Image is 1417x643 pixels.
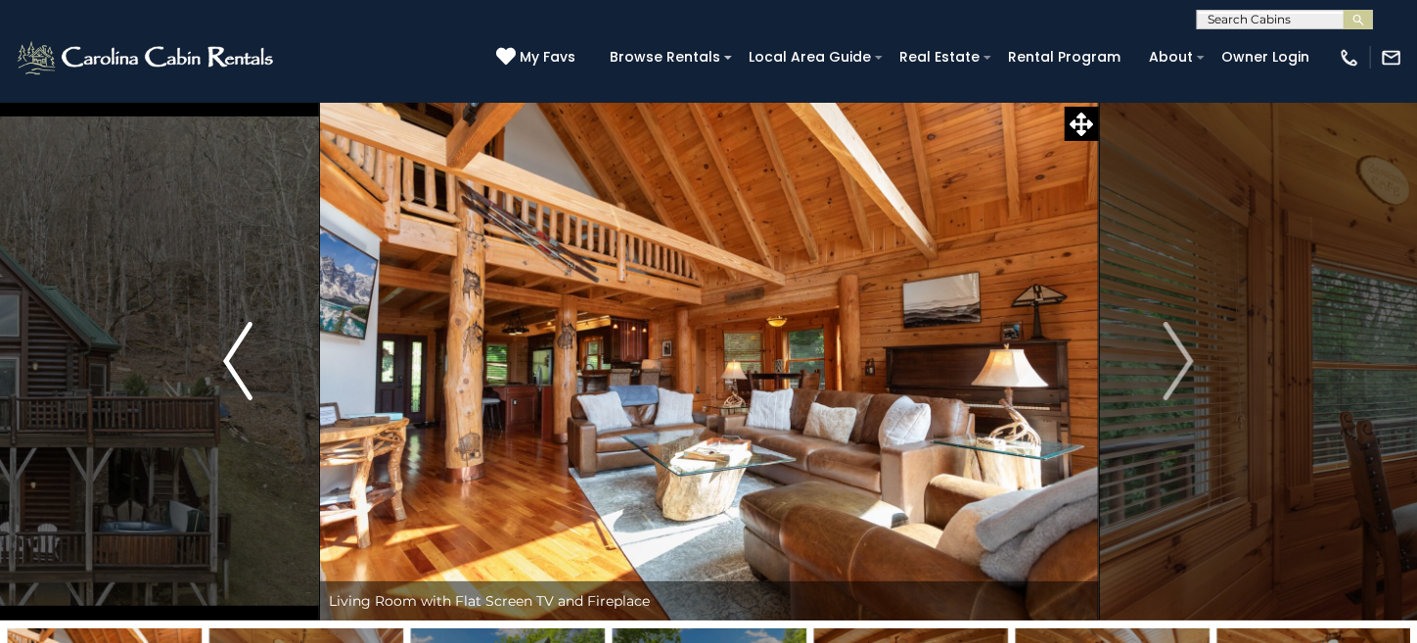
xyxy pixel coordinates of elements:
[998,42,1130,72] a: Rental Program
[319,581,1099,620] div: Living Room with Flat Screen TV and Fireplace
[158,102,319,620] button: Previous
[1381,47,1402,69] img: mail-regular-white.png
[1098,102,1259,620] button: Next
[890,42,989,72] a: Real Estate
[15,38,279,77] img: White-1-2.png
[1139,42,1203,72] a: About
[1165,322,1194,400] img: arrow
[1339,47,1360,69] img: phone-regular-white.png
[223,322,252,400] img: arrow
[1211,42,1319,72] a: Owner Login
[600,42,730,72] a: Browse Rentals
[520,47,575,68] span: My Favs
[496,47,580,69] a: My Favs
[739,42,881,72] a: Local Area Guide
